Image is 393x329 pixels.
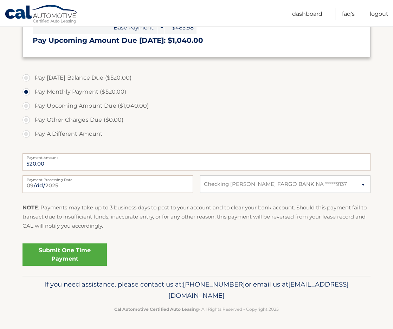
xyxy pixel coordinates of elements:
[165,21,197,34] span: $485.98
[22,204,38,211] strong: NOTE
[168,280,349,300] span: [EMAIL_ADDRESS][DOMAIN_NAME]
[22,127,371,141] label: Pay A Different Amount
[5,5,78,25] a: Cal Automotive
[22,85,371,99] label: Pay Monthly Payment ($520.00)
[114,307,199,312] strong: Cal Automotive Certified Auto Leasing
[292,8,322,20] a: Dashboard
[22,243,107,266] a: Submit One Time Payment
[22,153,371,159] label: Payment Amount
[370,8,388,20] a: Logout
[22,99,371,113] label: Pay Upcoming Amount Due ($1,040.00)
[22,153,371,171] input: Payment Amount
[27,305,366,313] p: - All Rights Reserved - Copyright 2025
[183,280,245,288] span: [PHONE_NUMBER]
[342,8,355,20] a: FAQ's
[22,175,193,181] label: Payment Processing Date
[22,71,371,85] label: Pay [DATE] Balance Due ($520.00)
[33,36,360,45] h3: Pay Upcoming Amount Due [DATE]: $1,040.00
[22,175,193,193] input: Payment Date
[33,21,157,34] span: Base Payment:
[22,113,371,127] label: Pay Other Charges Due ($0.00)
[27,279,366,301] p: If you need assistance, please contact us at: or email us at
[22,203,371,231] p: : Payments may take up to 3 business days to post to your account and to clear your bank account....
[157,21,165,34] span: +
